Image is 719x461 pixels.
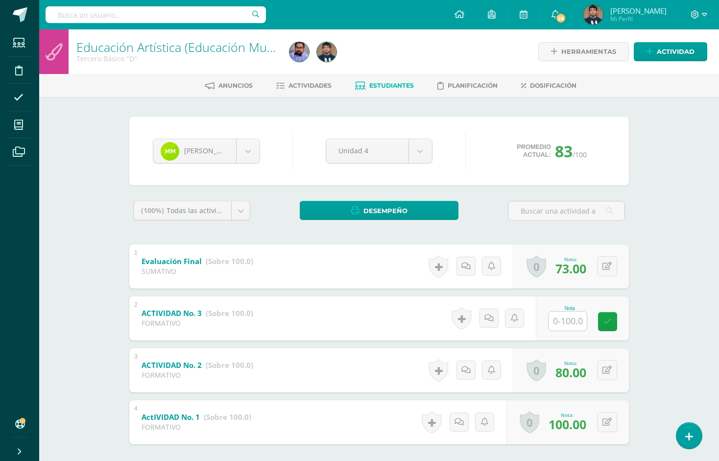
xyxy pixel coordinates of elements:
[142,358,253,373] a: ACTIVIDAD No. 2 (Sobre 100.0)
[142,256,202,266] b: Evaluación Final
[573,150,587,159] span: /100
[142,267,253,276] div: SUMATIVO
[206,308,253,318] strong: (Sobre 100.0)
[142,306,253,321] a: ACTIVIDAD No. 3 (Sobre 100.0)
[549,416,586,433] span: 100.00
[338,139,396,162] span: Unidad 4
[363,202,407,220] span: Desempeño
[527,255,546,278] a: 0
[520,411,539,434] a: 0
[508,201,624,220] input: Buscar una actividad aquí...
[448,82,498,89] span: Planificación
[326,139,432,163] a: Unidad 4
[206,256,253,266] strong: (Sobre 100.0)
[167,206,288,215] span: Todas las actividades de esta unidad
[276,78,332,94] a: Actividades
[205,78,253,94] a: Anuncios
[555,141,573,162] span: 83
[142,410,251,425] a: ActIVIDAD No. 1 (Sobre 100.0)
[161,142,179,161] img: 61077ecc2f0945c821a321066e2041d7.png
[289,42,309,62] img: 7c3d6755148f85b195babec4e2a345e8.png
[527,359,546,382] a: 0
[555,13,566,24] span: 26
[206,360,253,370] strong: (Sobre 100.0)
[634,42,707,61] a: Actividad
[555,256,586,263] div: Nota:
[610,15,667,23] span: Mi Perfil
[437,78,498,94] a: Planificación
[142,360,202,370] b: ACTIVIDAD No. 2
[142,412,200,422] b: ActIVIDAD No. 1
[548,306,591,311] div: Nota
[521,78,576,94] a: Dosificación
[369,82,414,89] span: Estudiantes
[134,201,250,220] a: (100%)Todas las actividades de esta unidad
[46,6,266,23] input: Busca un usuario...
[142,308,202,318] b: ACTIVIDAD No. 3
[583,5,603,24] img: 8c648ab03079b18c3371769e6fc6bd45.png
[300,201,458,220] a: Desempeño
[530,82,576,89] span: Dosificación
[517,143,551,159] span: Promedio actual:
[218,82,253,89] span: Anuncios
[141,206,164,215] span: (100%)
[142,370,253,380] div: FORMATIVO
[142,254,253,269] a: Evaluación Final (Sobre 100.0)
[549,312,587,331] input: 0-100.0
[555,364,586,381] span: 80.00
[610,6,667,16] span: [PERSON_NAME]
[153,139,260,163] a: [PERSON_NAME]
[555,360,586,366] div: Nota:
[317,42,336,62] img: 8c648ab03079b18c3371769e6fc6bd45.png
[657,43,695,61] span: Actividad
[355,78,414,94] a: Estudiantes
[76,39,294,55] a: Educación Artística (Educación Musical)
[142,318,253,328] div: FORMATIVO
[288,82,332,89] span: Actividades
[549,412,586,418] div: Nota:
[184,146,239,155] span: [PERSON_NAME]
[555,260,586,277] span: 73.00
[561,43,616,61] span: Herramientas
[76,54,278,63] div: Tercero Básico 'D'
[538,42,629,61] a: Herramientas
[142,422,251,432] div: FORMATIVO
[76,40,278,54] h1: Educación Artística (Educación Musical)
[204,412,251,422] strong: (Sobre 100.0)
